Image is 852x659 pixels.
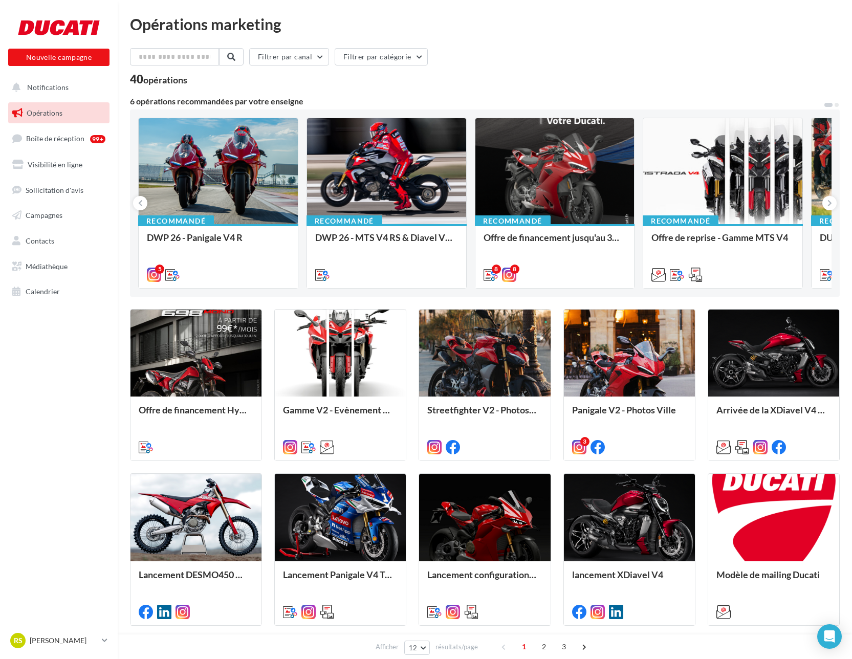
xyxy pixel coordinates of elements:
span: résultats/page [435,642,478,652]
div: Lancement DESMO450 MX [139,569,253,590]
div: Lancement configurations Carbone et Carbone Pro pour la Panigale V4 [427,569,542,590]
div: 3 [580,437,589,446]
div: Recommandé [643,215,718,227]
span: Afficher [376,642,399,652]
a: Opérations [6,102,112,124]
button: Filtrer par catégorie [335,48,428,65]
div: Modèle de mailing Ducati [716,569,831,590]
span: Contacts [26,236,54,245]
div: lancement XDiavel V4 [572,569,687,590]
span: 12 [409,644,418,652]
div: Recommandé [138,215,214,227]
a: Médiathèque [6,256,112,277]
div: 5 [155,265,164,274]
span: Visibilité en ligne [28,160,82,169]
span: 3 [556,639,572,655]
div: Panigale V2 - Photos Ville [572,405,687,425]
div: 99+ [90,135,105,143]
button: Nouvelle campagne [8,49,110,66]
a: Boîte de réception99+ [6,127,112,149]
div: Gamme V2 - Evènement en concession [283,405,398,425]
div: Streetfighter V2 - Photos Ville [427,405,542,425]
span: 1 [516,639,532,655]
a: RS [PERSON_NAME] [8,631,110,650]
span: Opérations [27,108,62,117]
p: [PERSON_NAME] [30,635,98,646]
a: Visibilité en ligne [6,154,112,175]
span: Médiathèque [26,262,68,271]
div: Recommandé [307,215,382,227]
a: Contacts [6,230,112,252]
div: Open Intercom Messenger [817,624,842,649]
div: Recommandé [475,215,551,227]
span: RS [14,635,23,646]
div: 8 [492,265,501,274]
span: Boîte de réception [26,134,84,143]
span: Sollicitation d'avis [26,185,83,194]
div: Offre de financement Hypermotard 698 Mono [139,405,253,425]
button: Notifications [6,77,107,98]
span: Notifications [27,83,69,92]
div: DWP 26 - Panigale V4 R [147,232,290,253]
div: opérations [143,75,187,84]
button: 12 [404,641,430,655]
a: Calendrier [6,281,112,302]
span: Campagnes [26,211,62,219]
div: Offre de financement jusqu'au 30 septembre [484,232,626,253]
div: 8 [510,265,519,274]
span: 2 [536,639,552,655]
div: 6 opérations recommandées par votre enseigne [130,97,823,105]
a: Sollicitation d'avis [6,180,112,201]
div: 40 [130,74,187,85]
div: Lancement Panigale V4 Tricolore Italia MY25 [283,569,398,590]
div: DWP 26 - MTS V4 RS & Diavel V4 RS [315,232,458,253]
div: Opérations marketing [130,16,840,32]
a: Campagnes [6,205,112,226]
span: Calendrier [26,287,60,296]
div: Arrivée de la XDiavel V4 en concession [716,405,831,425]
div: Offre de reprise - Gamme MTS V4 [651,232,794,253]
button: Filtrer par canal [249,48,329,65]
